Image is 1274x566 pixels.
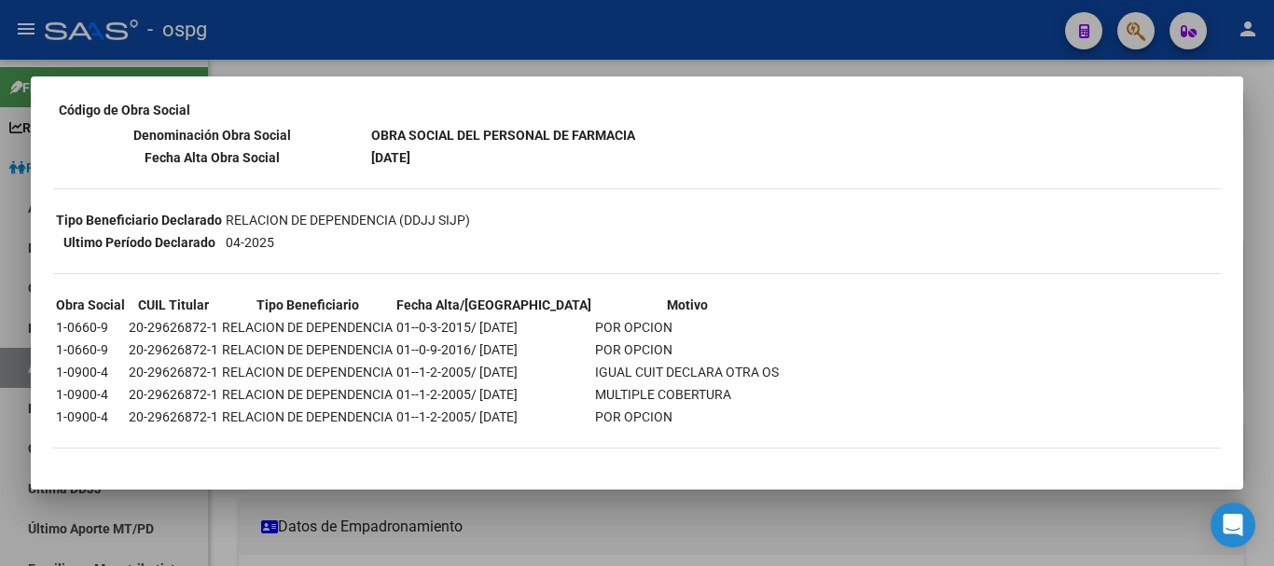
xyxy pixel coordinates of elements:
td: 01--1-2-2005/ [DATE] [395,362,592,382]
td: 1-0900-4 [55,407,126,427]
div: Open Intercom Messenger [1211,503,1255,547]
td: 1-0660-9 [55,339,126,360]
td: IGUAL CUIT DECLARA OTRA OS [594,362,780,382]
td: POR OPCION [594,317,780,338]
td: POR OPCION [594,339,780,360]
th: Motivo [594,295,780,315]
td: RELACION DE DEPENDENCIA [221,362,394,382]
b: [DATE] [371,150,410,165]
td: 20-29626872-1 [128,384,219,405]
th: Tipo Beneficiario Declarado [55,210,223,230]
td: 01--0-3-2015/ [DATE] [395,317,592,338]
td: RELACION DE DEPENDENCIA [221,317,394,338]
td: MULTIPLE COBERTURA [594,384,780,405]
td: RELACION DE DEPENDENCIA (DDJJ SIJP) [225,210,471,230]
td: 01--0-9-2016/ [DATE] [395,339,592,360]
td: 1-0900-4 [55,384,126,405]
th: Obra Social [55,295,126,315]
td: POR OPCION [594,407,780,427]
td: 01--1-2-2005/ [DATE] [395,407,592,427]
td: 1-0660-9 [55,317,126,338]
td: RELACION DE DEPENDENCIA [221,339,394,360]
th: Fecha Alta Obra Social [55,147,368,168]
td: 1-0900-4 [55,362,126,382]
td: 20-29626872-1 [128,407,219,427]
td: RELACION DE DEPENDENCIA [221,407,394,427]
td: 20-29626872-1 [128,317,219,338]
td: 20-29626872-1 [128,339,219,360]
td: 01--1-2-2005/ [DATE] [395,384,592,405]
th: Denominación Obra Social [55,125,368,145]
th: Ultimo Período Declarado [55,232,223,253]
td: 20-29626872-1 [128,362,219,382]
td: 04-2025 [225,232,471,253]
td: RELACION DE DEPENDENCIA [221,384,394,405]
th: Fecha Alta/[GEOGRAPHIC_DATA] [395,295,592,315]
b: OBRA SOCIAL DEL PERSONAL DE FARMACIA [371,128,635,143]
th: Tipo Beneficiario [221,295,394,315]
th: CUIL Titular [128,295,219,315]
th: Código de Obra Social [58,100,191,120]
